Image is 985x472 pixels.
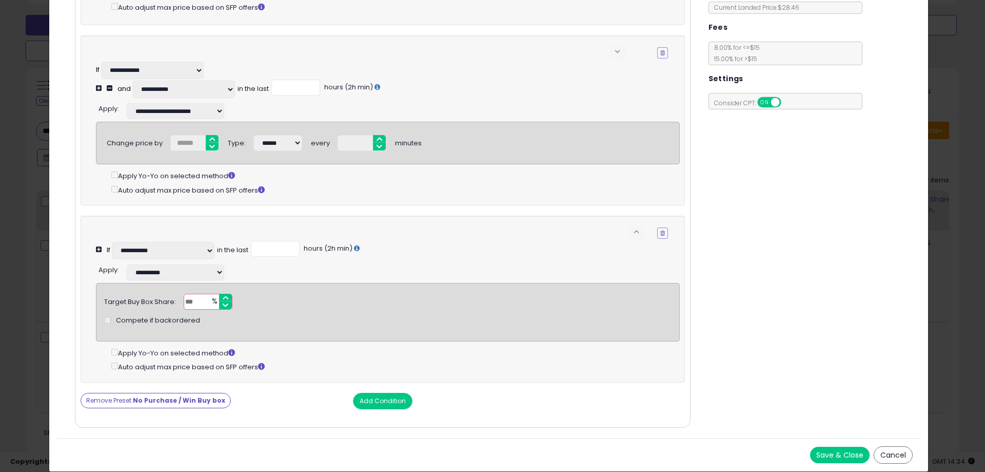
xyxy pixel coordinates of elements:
div: in the last [217,246,248,255]
strong: No Purchase / Win Buy box [133,396,225,405]
span: OFF [779,98,796,107]
span: % [206,294,222,310]
span: 8.00 % for <= $15 [709,43,760,63]
div: minutes [395,135,422,148]
div: Apply Yo-Yo on selected method [111,169,679,181]
span: hours (2h min) [323,82,373,92]
button: Remove Preset: [81,393,231,408]
span: ON [758,98,771,107]
span: Consider CPT: [709,99,795,107]
h5: Fees [708,21,728,34]
div: every [311,135,330,148]
button: Add Condition [353,393,412,409]
div: Auto adjust max price based on SFP offers [111,361,679,372]
span: Current Landed Price: $28.46 [709,3,799,12]
button: Save & Close [810,447,870,463]
div: Auto adjust max price based on SFP offers [111,184,679,196]
div: Auto adjust max price based on SFP offers [111,1,668,13]
i: Remove Condition [660,50,665,56]
div: : [98,101,119,114]
h5: Settings [708,72,743,85]
div: Type: [228,135,246,148]
i: Remove Condition [660,230,665,236]
div: : [98,262,119,275]
span: keyboard_arrow_down [613,47,622,56]
span: hours (2h min) [302,243,352,253]
div: Apply Yo-Yo on selected method [111,347,679,358]
span: keyboard_arrow_up [632,227,641,237]
span: 15.00 % for > $15 [709,54,757,63]
span: Compete if backordered [116,316,200,326]
div: in the last [238,84,269,94]
button: Cancel [874,446,913,464]
span: Apply [98,104,117,114]
span: Apply [98,265,117,275]
div: Target Buy Box Share: [104,294,176,307]
div: Change price by [107,135,163,148]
